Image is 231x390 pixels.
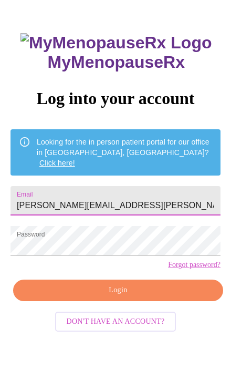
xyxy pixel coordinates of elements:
[37,132,212,172] div: Looking for the in person patient portal for our office in [GEOGRAPHIC_DATA], [GEOGRAPHIC_DATA]?
[52,316,179,325] a: Don't have an account?
[39,159,75,167] a: Click here!
[12,33,221,72] h3: MyMenopauseRx
[168,261,220,269] a: Forgot password?
[10,89,220,108] h3: Log into your account
[20,33,212,53] img: MyMenopauseRx Logo
[55,312,176,332] button: Don't have an account?
[25,284,211,297] span: Login
[13,280,223,301] button: Login
[67,315,165,329] span: Don't have an account?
